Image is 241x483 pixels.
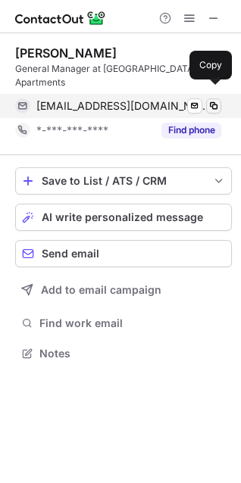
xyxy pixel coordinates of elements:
span: Find work email [39,316,226,330]
div: General Manager at [GEOGRAPHIC_DATA] Apartments [15,62,232,89]
span: [EMAIL_ADDRESS][DOMAIN_NAME] [36,99,210,113]
button: Reveal Button [161,123,221,138]
span: Add to email campaign [41,284,161,296]
button: AI write personalized message [15,204,232,231]
button: save-profile-one-click [15,167,232,195]
img: ContactOut v5.3.10 [15,9,106,27]
button: Notes [15,343,232,364]
button: Send email [15,240,232,267]
button: Add to email campaign [15,276,232,304]
span: Send email [42,248,99,260]
div: Save to List / ATS / CRM [42,175,205,187]
div: [PERSON_NAME] [15,45,117,61]
span: AI write personalized message [42,211,203,223]
button: Find work email [15,313,232,334]
span: Notes [39,347,226,360]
